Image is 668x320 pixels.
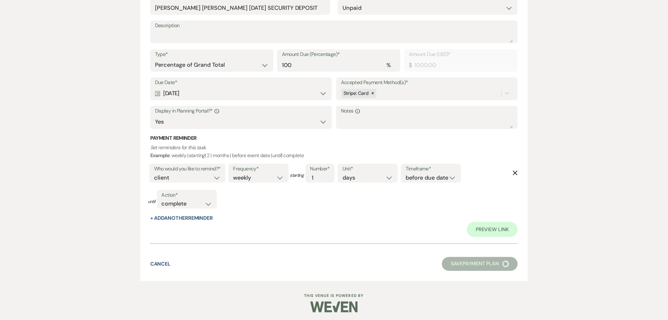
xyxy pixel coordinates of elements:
h3: Payment Reminder [150,135,518,142]
i: until [272,152,281,159]
img: Weven Logo [310,296,358,318]
img: loading spinner [503,261,509,267]
label: Who would you like to remind?* [154,164,221,174]
label: Amount Due (USD)* [409,50,513,59]
button: + AddAnotherReminder [150,216,213,221]
span: starting [290,172,304,179]
b: Example [150,152,170,159]
div: $ [409,61,412,70]
i: starting [188,152,205,159]
span: until [148,198,155,205]
label: Description [155,21,513,30]
label: Action* [162,191,212,200]
p: : weekly | | 2 | months | before event date | | complete [150,144,518,160]
a: Preview Link [467,222,518,237]
label: Type* [155,50,269,59]
button: SavePayment Plan [442,257,518,271]
label: Due Date* [155,78,327,87]
label: Amount Due (Percentage)* [282,50,396,59]
label: Timeframe* [406,164,456,174]
span: Stripe: Card [343,90,368,96]
label: Display in Planning Portal?* [155,107,327,116]
label: Unit* [343,164,393,174]
button: Cancel [150,262,171,267]
label: Notes [341,107,513,116]
div: [DATE] [155,87,327,100]
label: Accepted Payment Method(s)* [341,78,513,87]
label: Number* [310,164,330,174]
div: % [387,61,391,70]
label: Frequency* [233,164,284,174]
i: Set reminders for this task. [150,144,206,151]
